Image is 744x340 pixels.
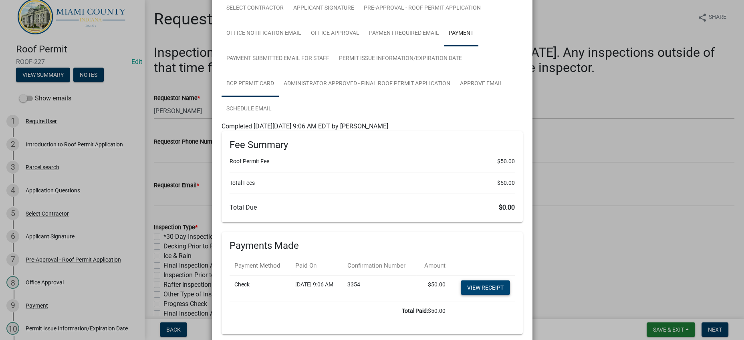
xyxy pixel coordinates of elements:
a: Payment Submitted Email for Staff [222,46,334,72]
td: $50.00 [416,275,450,302]
a: Payment [444,21,478,46]
b: Total Paid: [402,308,428,314]
h6: Payments Made [230,240,515,252]
a: Office Notification Email [222,21,306,46]
th: Amount [416,256,450,275]
a: View receipt [461,280,510,295]
h6: Fee Summary [230,139,515,151]
a: Permit Issue Information/Expiration Date [334,46,467,72]
li: Roof Permit Fee [230,157,515,166]
span: Completed [DATE][DATE] 9:06 AM EDT by [PERSON_NAME] [222,122,388,130]
span: $50.00 [497,157,515,166]
a: BCP Permit Card [222,71,279,97]
a: Payment Required Email [364,21,444,46]
h6: Total Due [230,204,515,211]
a: Schedule Email [222,96,276,122]
a: Administrator Approved - Final Roof Permit Application [279,71,455,97]
th: Payment Method [230,256,290,275]
td: Check [230,275,290,302]
span: $50.00 [497,179,515,187]
a: Approve Email [455,71,508,97]
th: Paid On [290,256,343,275]
td: [DATE] 9:06 AM [290,275,343,302]
li: Total Fees [230,179,515,187]
th: Confirmation Number [343,256,417,275]
span: $0.00 [499,204,515,211]
a: Office Approval [306,21,364,46]
td: $50.00 [230,302,450,320]
td: 3354 [343,275,417,302]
